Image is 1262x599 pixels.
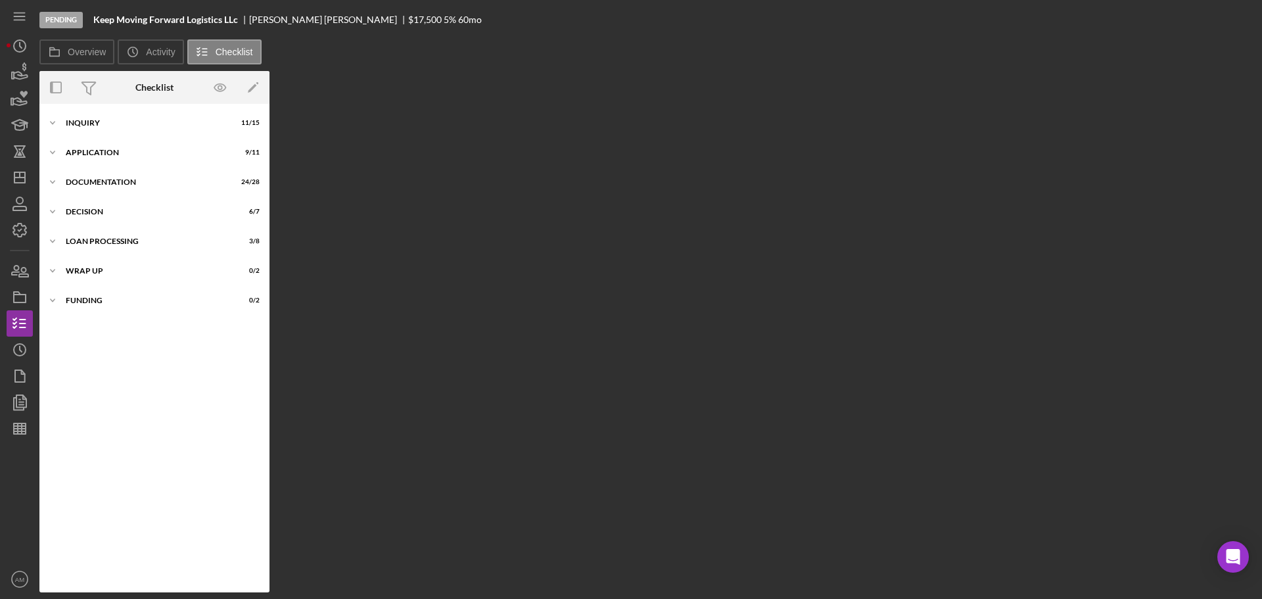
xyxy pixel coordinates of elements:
[444,14,456,25] div: 5 %
[68,47,106,57] label: Overview
[1217,541,1249,573] div: Open Intercom Messenger
[236,149,260,156] div: 9 / 11
[236,208,260,216] div: 6 / 7
[135,82,174,93] div: Checklist
[66,119,227,127] div: Inquiry
[66,208,227,216] div: Decision
[236,119,260,127] div: 11 / 15
[39,12,83,28] div: Pending
[7,566,33,592] button: AM
[66,149,227,156] div: Application
[118,39,183,64] button: Activity
[66,297,227,304] div: Funding
[236,297,260,304] div: 0 / 2
[408,14,442,25] div: $17,500
[66,237,227,245] div: Loan Processing
[39,39,114,64] button: Overview
[146,47,175,57] label: Activity
[216,47,253,57] label: Checklist
[458,14,482,25] div: 60 mo
[66,267,227,275] div: Wrap up
[93,14,238,25] b: Keep Moving Forward Logistics LLc
[66,178,227,186] div: Documentation
[187,39,262,64] button: Checklist
[15,576,24,583] text: AM
[236,237,260,245] div: 3 / 8
[249,14,408,25] div: [PERSON_NAME] [PERSON_NAME]
[236,267,260,275] div: 0 / 2
[236,178,260,186] div: 24 / 28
